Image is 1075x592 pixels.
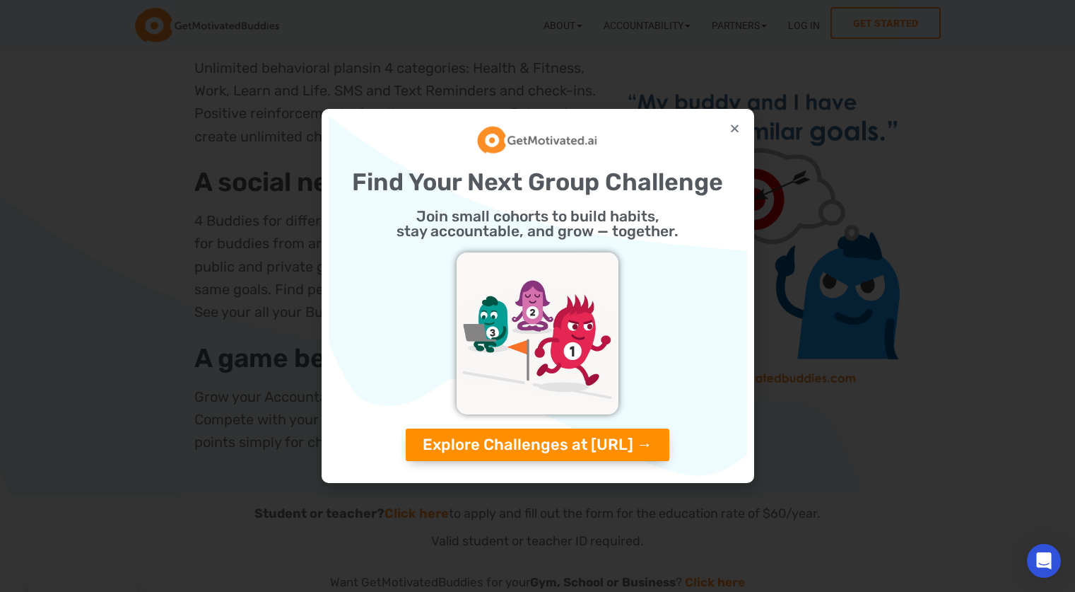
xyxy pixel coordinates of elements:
[423,437,652,453] span: Explore Challenges at [URL] →
[336,209,740,238] h2: Join small cohorts to build habits, stay accountable, and grow — together.
[406,429,669,461] a: Explore Challenges at [URL] →
[729,123,740,134] a: Close
[336,170,740,195] h2: Find Your Next Group Challenge
[457,253,618,414] img: challenges_getmotivatedAI
[1027,544,1061,578] div: Open Intercom Messenger
[477,124,598,156] img: GetMotivatedAI Logo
